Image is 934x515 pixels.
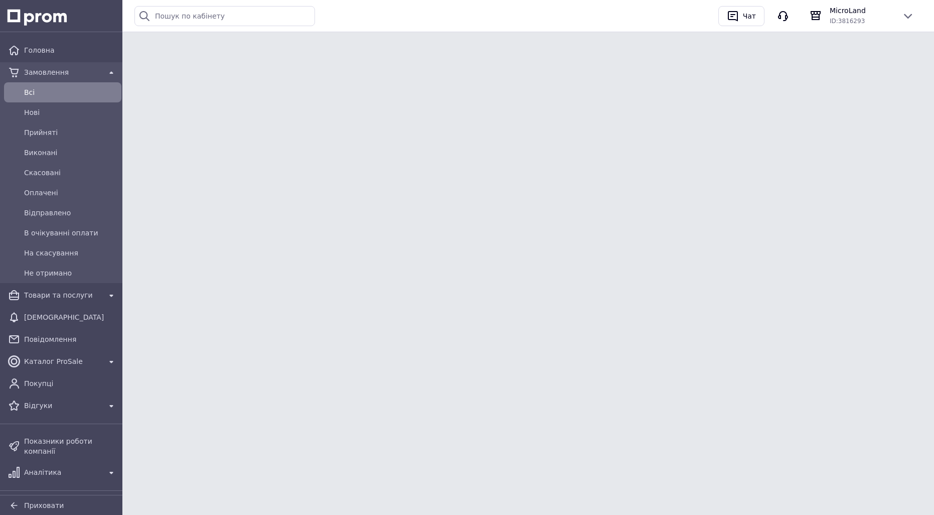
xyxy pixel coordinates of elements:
span: MicroLand [830,6,894,16]
span: Головна [24,45,117,55]
span: Товари та послуги [24,290,101,300]
span: Відправлено [24,208,117,218]
span: ID: 3816293 [830,18,865,25]
span: Покупці [24,378,117,389]
span: Виконані [24,148,117,158]
span: Приховати [24,501,64,509]
span: Каталог ProSale [24,356,101,366]
input: Пошук по кабінету [134,6,315,26]
span: Всi [24,87,117,97]
span: Замовлення [24,67,101,77]
span: Нові [24,107,117,117]
span: На скасування [24,248,117,258]
span: Відгуки [24,401,101,411]
span: Оплачені [24,188,117,198]
div: Чат [741,9,758,24]
span: Повідомлення [24,334,117,344]
span: Прийняті [24,127,117,138]
span: [DEMOGRAPHIC_DATA] [24,312,117,322]
span: В очікуванні оплати [24,228,117,238]
span: Скасовані [24,168,117,178]
span: Аналітика [24,467,101,477]
span: Не отримано [24,268,117,278]
span: Показники роботи компанії [24,436,117,456]
button: Чат [718,6,764,26]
